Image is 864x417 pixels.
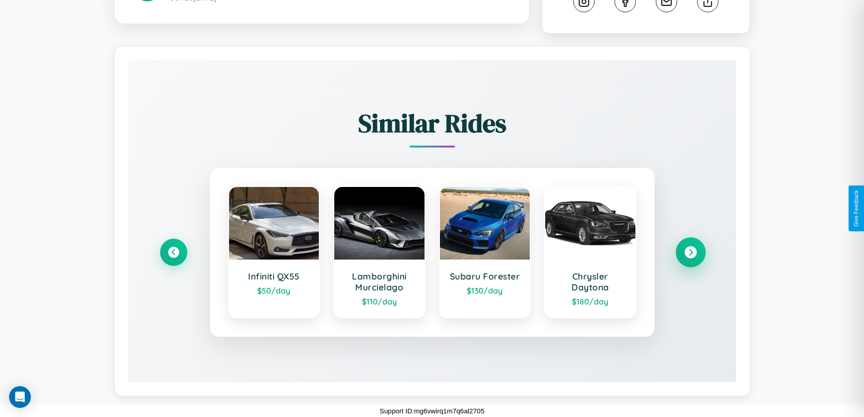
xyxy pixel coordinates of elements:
h3: Lamborghini Murcielago [343,271,415,293]
div: Open Intercom Messenger [9,386,31,408]
a: Chrysler Daytona$180/day [544,186,636,319]
h3: Subaru Forester [449,271,521,282]
h2: Similar Rides [160,106,704,141]
div: $ 180 /day [554,296,626,306]
div: $ 110 /day [343,296,415,306]
div: Give Feedback [853,190,859,227]
div: $ 50 /day [238,285,310,295]
a: Subaru Forester$130/day [439,186,531,319]
a: Lamborghini Murcielago$110/day [333,186,425,319]
a: Infiniti QX55$50/day [228,186,320,319]
h3: Chrysler Daytona [554,271,626,293]
h3: Infiniti QX55 [238,271,310,282]
p: Support ID: mg6vwirq1m7q6al2705 [380,405,484,417]
div: $ 130 /day [449,285,521,295]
